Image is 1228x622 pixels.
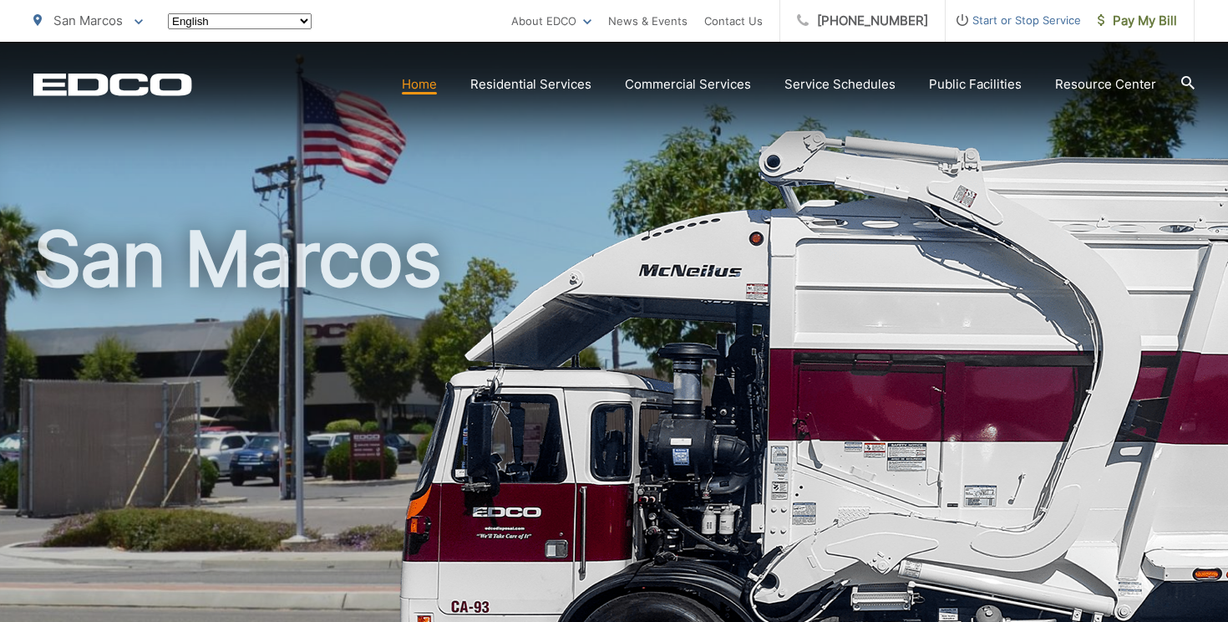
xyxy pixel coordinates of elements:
[608,11,688,31] a: News & Events
[784,74,896,94] a: Service Schedules
[402,74,437,94] a: Home
[704,11,763,31] a: Contact Us
[625,74,751,94] a: Commercial Services
[1055,74,1156,94] a: Resource Center
[1098,11,1177,31] span: Pay My Bill
[33,73,192,96] a: EDCD logo. Return to the homepage.
[929,74,1022,94] a: Public Facilities
[470,74,591,94] a: Residential Services
[511,11,591,31] a: About EDCO
[168,13,312,29] select: Select a language
[53,13,123,28] span: San Marcos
